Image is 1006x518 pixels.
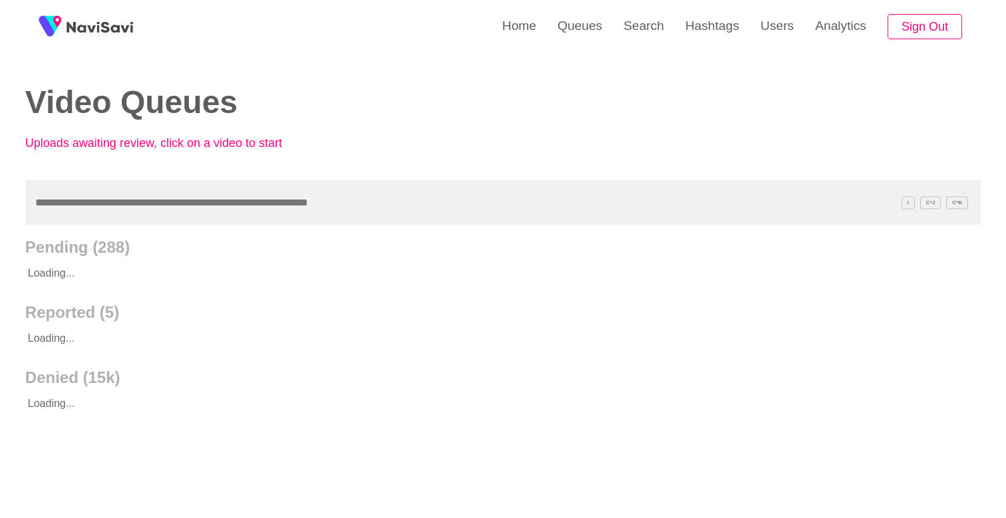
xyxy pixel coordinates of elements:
span: / [902,196,915,209]
button: Sign Out [888,14,962,40]
span: C^J [920,196,941,209]
h2: Video Queues [25,85,483,120]
h2: Pending (288) [25,238,981,257]
p: Loading... [25,257,886,290]
img: fireSpot [33,10,67,43]
p: Uploads awaiting review, click on a video to start [25,136,318,150]
p: Loading... [25,322,886,355]
img: fireSpot [67,20,133,33]
h2: Denied (15k) [25,368,981,387]
p: Loading... [25,387,886,420]
h2: Reported (5) [25,303,981,322]
span: C^K [946,196,968,209]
